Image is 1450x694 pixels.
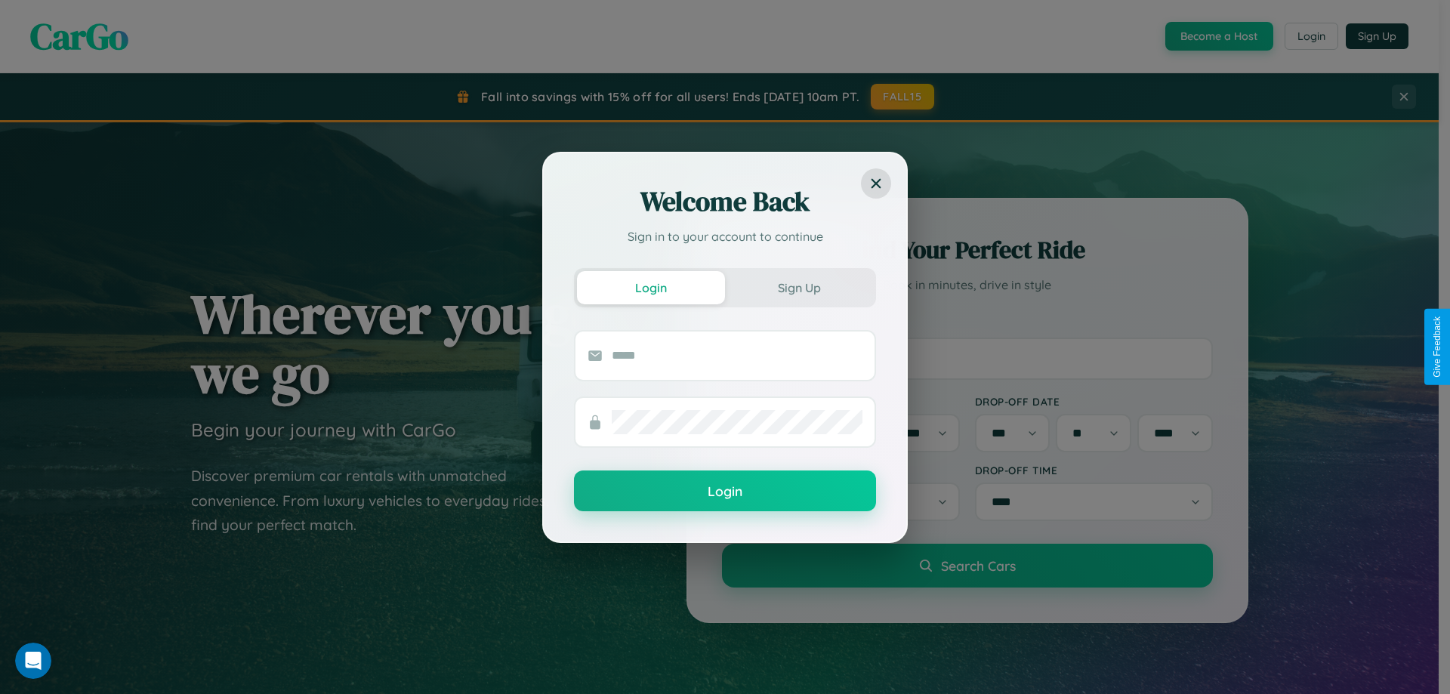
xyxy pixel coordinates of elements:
[574,227,876,245] p: Sign in to your account to continue
[15,643,51,679] iframe: Intercom live chat
[577,271,725,304] button: Login
[725,271,873,304] button: Sign Up
[1432,316,1442,378] div: Give Feedback
[574,184,876,220] h2: Welcome Back
[574,470,876,511] button: Login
